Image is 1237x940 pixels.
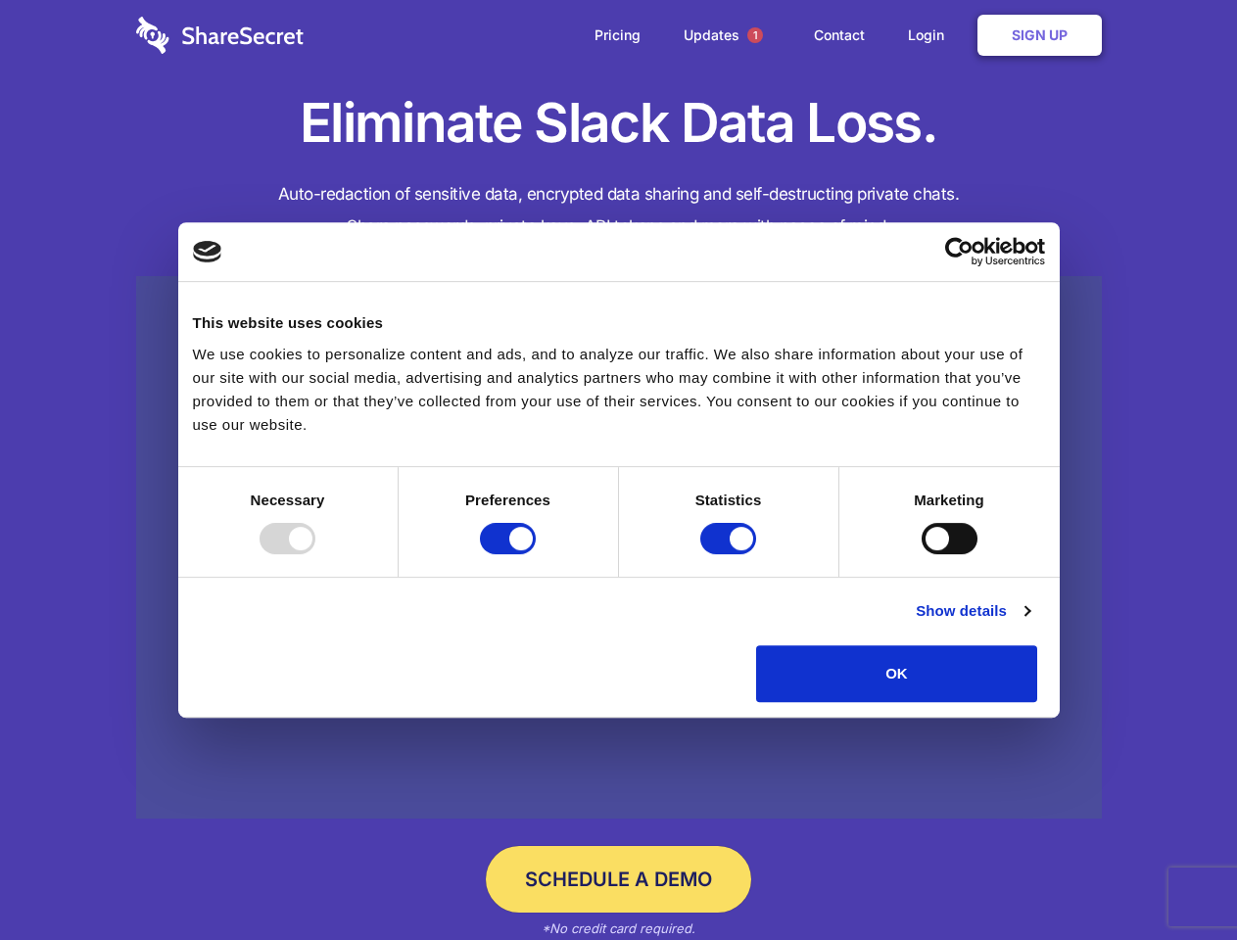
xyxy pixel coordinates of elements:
h1: Eliminate Slack Data Loss. [136,88,1102,159]
a: Show details [916,599,1029,623]
img: logo-wordmark-white-trans-d4663122ce5f474addd5e946df7df03e33cb6a1c49d2221995e7729f52c070b2.svg [136,17,304,54]
div: This website uses cookies [193,311,1045,335]
div: We use cookies to personalize content and ads, and to analyze our traffic. We also share informat... [193,343,1045,437]
strong: Necessary [251,492,325,508]
button: OK [756,645,1037,702]
a: Login [888,5,974,66]
em: *No credit card required. [542,920,695,936]
h4: Auto-redaction of sensitive data, encrypted data sharing and self-destructing private chats. Shar... [136,178,1102,243]
a: Schedule a Demo [486,846,751,913]
strong: Marketing [914,492,984,508]
strong: Statistics [695,492,762,508]
a: Pricing [575,5,660,66]
a: Usercentrics Cookiebot - opens in a new window [874,237,1045,266]
a: Sign Up [977,15,1102,56]
img: logo [193,241,222,262]
a: Wistia video thumbnail [136,276,1102,820]
span: 1 [747,27,763,43]
strong: Preferences [465,492,550,508]
a: Contact [794,5,884,66]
